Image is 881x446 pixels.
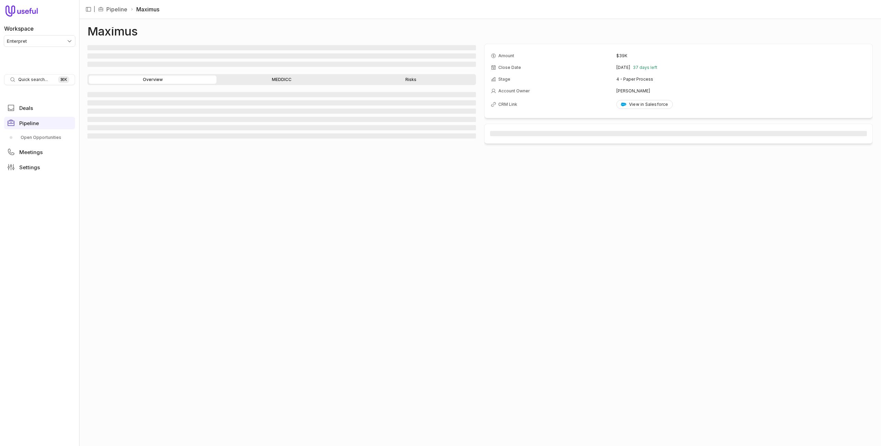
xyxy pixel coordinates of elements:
span: ‌ [87,125,476,130]
span: Quick search... [18,77,48,82]
td: 4 - Paper Process [616,74,866,85]
span: Settings [19,165,40,170]
span: Pipeline [19,121,39,126]
span: ‌ [87,100,476,105]
span: Deals [19,105,33,111]
td: [PERSON_NAME] [616,85,866,97]
span: ‌ [87,109,476,114]
span: ‌ [87,53,476,59]
kbd: ⌘ K [58,76,69,83]
span: Amount [498,53,514,59]
a: Pipeline [4,117,75,129]
span: | [94,5,95,13]
span: ‌ [87,62,476,67]
a: Meetings [4,146,75,158]
span: ‌ [87,117,476,122]
span: Close Date [498,65,521,70]
a: Settings [4,161,75,173]
a: MEDDICC [218,75,346,84]
div: View in Salesforce [621,102,668,107]
span: ‌ [87,133,476,139]
a: Overview [89,75,216,84]
span: 37 days left [633,65,657,70]
a: View in Salesforce [616,100,673,109]
a: Deals [4,102,75,114]
a: Open Opportunities [4,132,75,143]
a: Pipeline [106,5,127,13]
time: [DATE] [616,65,630,70]
span: ‌ [87,45,476,50]
span: Stage [498,77,510,82]
h1: Maximus [87,27,138,36]
span: ‌ [87,92,476,97]
li: Maximus [130,5,159,13]
div: Pipeline submenu [4,132,75,143]
td: $39K [616,50,866,61]
span: Meetings [19,150,43,155]
button: Collapse sidebar [83,4,94,14]
a: Risks [347,75,475,84]
span: CRM Link [498,102,517,107]
label: Workspace [4,24,34,33]
span: Account Owner [498,88,530,94]
span: ‌ [490,131,867,136]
